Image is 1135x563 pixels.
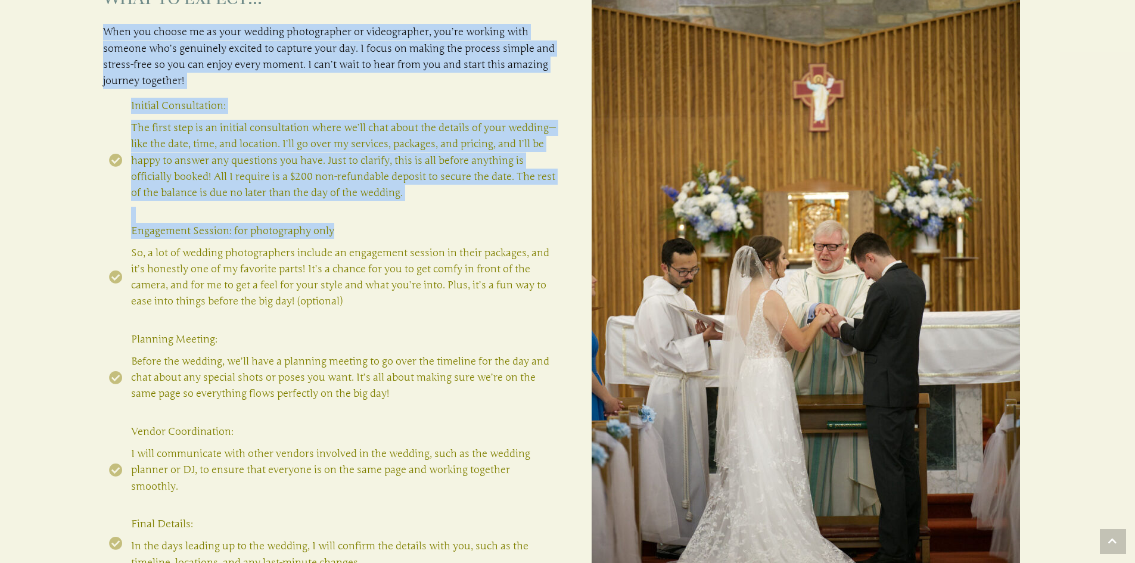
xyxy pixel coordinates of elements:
span: Engagement Session: for photography only [131,223,556,239]
span: So, a lot of wedding photographers include an engagement session in their packages, and it’s hone... [131,245,556,310]
span: Final Details: [131,516,556,532]
span: Initial Consultation: [131,98,556,114]
span: Vendor Coordination: [131,424,556,440]
span: The first step is an initial consultation where we’ll chat about the details of your wedding—like... [131,120,556,201]
p: When you choose me as your wedding photographer or videographer, you’re working with someone who’... [103,24,556,89]
span: Planning Meeting: [131,331,556,347]
span: Before the wedding, we’ll have a planning meeting to go over the timeline for the day and chat ab... [131,353,556,402]
span: I will communicate with other vendors involved in the wedding, such as the wedding planner or DJ,... [131,446,556,494]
